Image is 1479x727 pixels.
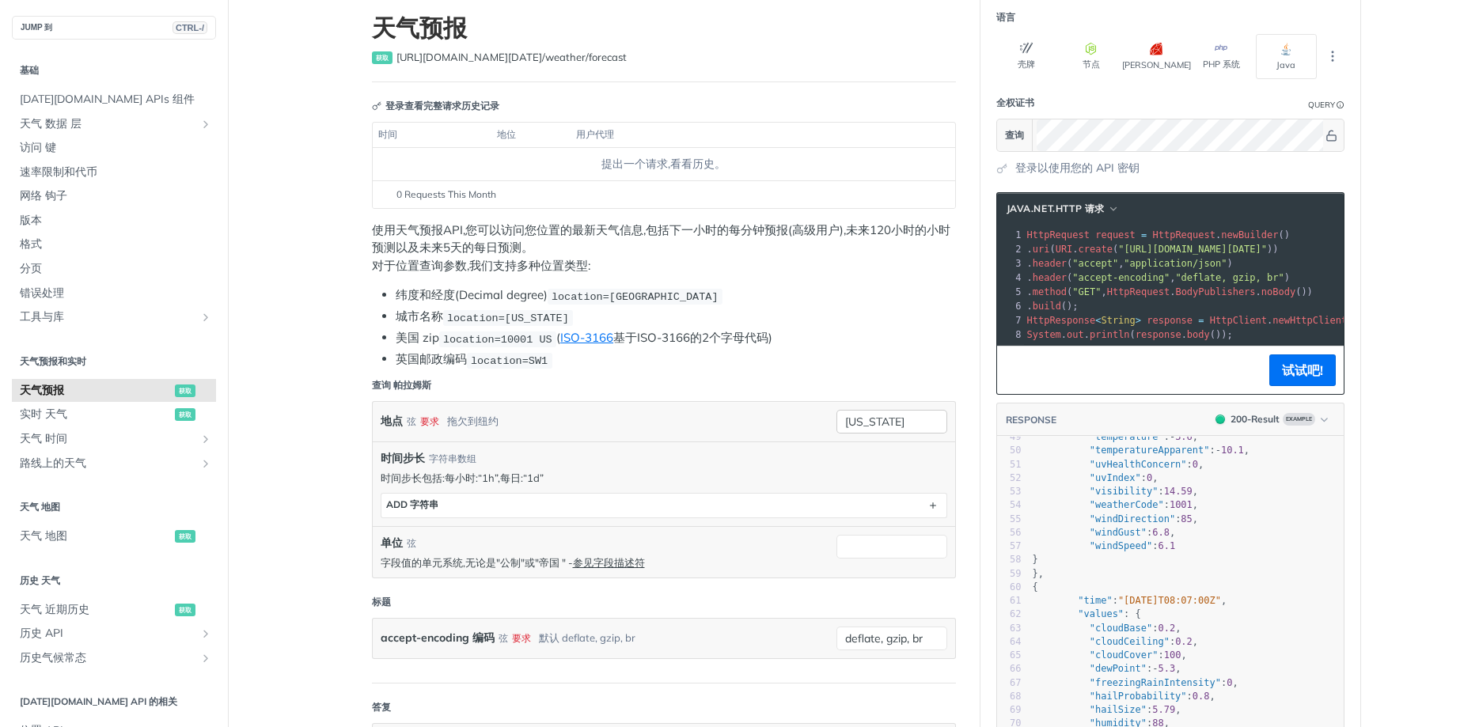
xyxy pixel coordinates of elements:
th: 地位 [491,123,571,148]
div: 67 [997,676,1022,690]
span: "temperatureApparent" [1090,445,1210,456]
span: create [1079,244,1113,255]
span: 分页 [20,261,212,277]
button: 更多语言 [1321,44,1344,68]
span: 14.59 [1164,486,1193,497]
a: 访问 键 [12,136,216,160]
span: 0.2 [1158,623,1175,634]
span: HttpResponse [1027,315,1096,326]
button: 显示历史气候正常情况的子页面 [199,652,212,665]
span: . ( , . . ()) [1027,286,1313,297]
a: ISO-3166 [560,330,613,345]
span: "cloudCeiling" [1090,636,1170,647]
button: 壳牌 [996,33,1057,79]
a: 分页 [12,257,216,281]
button: PHP 系统 [1191,33,1252,79]
span: 天气 时间 [20,431,195,447]
button: Java [1256,34,1317,79]
span: newBuilder [1221,229,1278,240]
span: 实时 天气 [20,407,171,422]
div: 标题 [372,595,391,609]
div: 69 [997,703,1022,717]
span: Example [1283,413,1315,426]
span: "hailProbability" [1090,691,1187,702]
h2: [DATE][DOMAIN_NAME] API 的相关 [12,695,216,709]
svg: More ellipsis [1325,49,1340,63]
span: } [1033,554,1038,565]
button: 试试吧! [1269,354,1336,386]
span: 天气 地图 [20,528,171,544]
span: 0 [1227,677,1232,688]
span: response [1147,315,1193,326]
span: java.net.http 请求 [1007,202,1105,216]
span: 0 [1147,472,1152,483]
span: : { [1033,608,1141,619]
div: 要求 [420,410,439,433]
li: 城市名称 [396,308,956,326]
button: 显示天气数据层的子页面 [199,118,212,131]
div: 语言 [996,10,1015,25]
span: out [1067,329,1084,340]
span: 历史 API [20,626,195,642]
span: : , [1033,431,1199,442]
span: 100 [1164,649,1181,661]
div: 查询 帕拉姆斯 [372,378,431,392]
span: newHttpClient [1272,315,1347,326]
span: "GET" [1072,286,1101,297]
div: 61 [997,594,1022,608]
span: }, [1033,568,1044,579]
p: 使用天气预报API,您可以访问您位置的最新天气信息,包括下一小时的每分钟预报(高级用户),未来120小时的小时预测以及未来5天的每日预测。 对于位置查询参数,我们支持多种位置类型: [372,222,956,275]
span: 天气 近期历史 [20,602,171,618]
span: "windDirection" [1090,513,1175,524]
span: 格式 [20,237,212,252]
button: 200200-ResultExample [1208,411,1336,427]
div: 57 [997,540,1022,553]
li: 英国邮政编码 [396,350,956,369]
div: 59 [997,567,1022,581]
span: - [1170,431,1175,442]
span: println [1090,329,1130,340]
span: 200 [1215,415,1225,424]
span: noBody [1261,286,1295,297]
div: 要求 [512,627,531,649]
a: 参见字段描述符 [573,556,645,569]
span: "weatherCode" [1090,499,1164,510]
span: "windSpeed" [1090,540,1152,551]
span: 3.6 [1175,431,1193,442]
span: "time" [1078,595,1112,606]
span: 历史气候常态 [20,650,195,666]
span: 0.8 [1193,691,1210,702]
a: 天气 数据 层显示天气数据层的子页面 [12,112,216,136]
span: : , [1033,486,1199,497]
div: 弦 [407,536,416,551]
div: 53 [997,485,1022,498]
span: header [1033,272,1067,283]
button: 显示天气时间表的子页面 [199,433,212,445]
div: 5 [997,285,1024,299]
p: 时间步长包括:每小时:“1h”,每日:“1d” [381,471,947,485]
button: 显示路线上天气的子页面 [199,457,212,470]
div: 7 [997,313,1024,328]
button: 节目 [1323,127,1340,143]
div: 提出一个请求,看看历史。 [378,156,948,172]
span: - [1152,663,1158,674]
span: HttpRequest [1027,229,1090,240]
div: ADD 字符串 [386,498,438,512]
span: "visibility" [1090,486,1159,497]
span: : , [1033,595,1227,606]
span: CTRL-/ [173,21,207,34]
span: : , [1033,513,1199,524]
a: 网络 钩子 [12,184,216,208]
span: location=10001 US [443,333,552,345]
span: method [1033,286,1067,297]
a: 天气 时间显示天气时间表的子页面 [12,427,216,451]
span: : , [1033,445,1250,456]
span: "accept" [1072,258,1118,269]
span: . () [1027,229,1290,240]
span: 天气 数据 层 [20,116,195,132]
div: 2 [997,242,1024,256]
h2: 基础 [12,63,216,78]
span: 获取 [175,530,195,543]
span: "cloudCover" [1090,649,1159,661]
div: 65 [997,649,1022,662]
